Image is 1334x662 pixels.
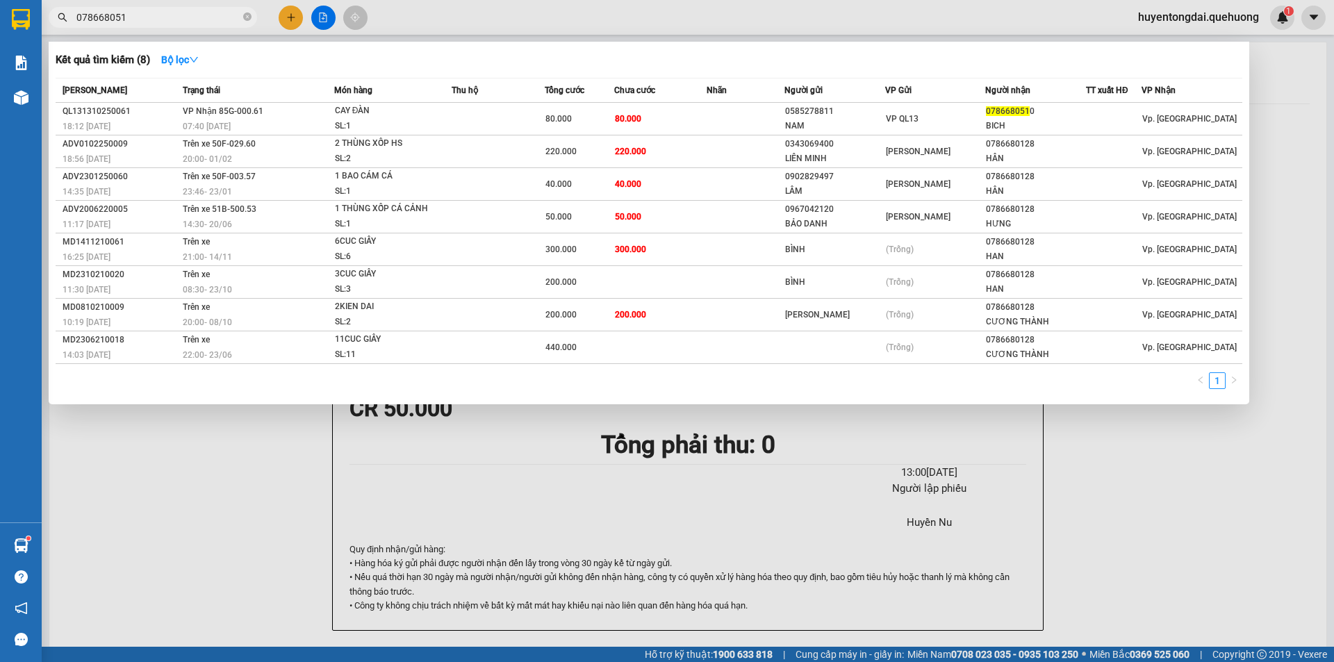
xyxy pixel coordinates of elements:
[986,119,1085,133] div: BICH
[1142,179,1237,189] span: Vp. [GEOGRAPHIC_DATA]
[986,333,1085,347] div: 0786680128
[1142,85,1176,95] span: VP Nhận
[335,151,439,167] div: SL: 2
[1230,376,1238,384] span: right
[335,201,439,217] div: 1 THÙNG XỐP CÁ CẢNH
[183,154,232,164] span: 20:00 - 01/02
[615,212,641,222] span: 50.000
[1226,372,1242,389] button: right
[886,277,914,287] span: (Trống)
[335,299,439,315] div: 2KIEN DAI
[183,85,220,95] span: Trạng thái
[183,106,263,116] span: VP Nhận 85G-000.61
[785,202,884,217] div: 0967042120
[1142,310,1237,320] span: Vp. [GEOGRAPHIC_DATA]
[243,11,252,24] span: close-circle
[26,536,31,540] sup: 1
[986,202,1085,217] div: 0786680128
[986,347,1085,362] div: CƯƠNG THÀNH
[243,13,252,21] span: close-circle
[545,212,572,222] span: 50.000
[63,220,110,229] span: 11:17 [DATE]
[784,85,823,95] span: Người gửi
[335,234,439,249] div: 6CUC GIẤY
[335,332,439,347] div: 11CUC GIẤY
[15,633,28,646] span: message
[452,85,478,95] span: Thu hộ
[886,310,914,320] span: (Trống)
[183,220,232,229] span: 14:30 - 20/06
[886,212,950,222] span: [PERSON_NAME]
[63,85,127,95] span: [PERSON_NAME]
[15,570,28,584] span: question-circle
[183,122,231,131] span: 07:40 [DATE]
[785,184,884,199] div: LÂM
[1210,373,1225,388] a: 1
[183,187,232,197] span: 23:46 - 23/01
[335,169,439,184] div: 1 BAO CÁM CÁ
[63,169,179,184] div: ADV2301250060
[986,151,1085,166] div: HÂN
[12,9,30,30] img: logo-vxr
[183,204,256,214] span: Trên xe 51B-500.53
[335,136,439,151] div: 2 THÙNG XỐP HS
[1192,372,1209,389] li: Previous Page
[615,147,646,156] span: 220.000
[545,342,577,352] span: 440.000
[76,10,240,25] input: Tìm tên, số ĐT hoặc mã đơn
[545,245,577,254] span: 300.000
[335,249,439,265] div: SL: 6
[615,310,646,320] span: 200.000
[1142,342,1237,352] span: Vp. [GEOGRAPHIC_DATA]
[183,252,232,262] span: 21:00 - 14/11
[615,179,641,189] span: 40.000
[63,317,110,327] span: 10:19 [DATE]
[90,20,133,133] b: Biên nhận gởi hàng hóa
[14,538,28,553] img: warehouse-icon
[63,187,110,197] span: 14:35 [DATE]
[183,139,256,149] span: Trên xe 50F-029.60
[14,90,28,105] img: warehouse-icon
[986,235,1085,249] div: 0786680128
[63,252,110,262] span: 16:25 [DATE]
[63,285,110,295] span: 11:30 [DATE]
[183,172,256,181] span: Trên xe 50F-003.57
[707,85,727,95] span: Nhãn
[1196,376,1205,384] span: left
[17,90,76,155] b: An Anh Limousine
[545,310,577,320] span: 200.000
[14,56,28,70] img: solution-icon
[545,179,572,189] span: 40.000
[785,217,884,231] div: BẢO DANH
[189,55,199,65] span: down
[183,285,232,295] span: 08:30 - 23/10
[161,54,199,65] strong: Bộ lọc
[986,106,1030,116] span: 078668051
[63,202,179,217] div: ADV2006220005
[335,282,439,297] div: SL: 3
[63,235,179,249] div: MD1411210061
[545,85,584,95] span: Tổng cước
[1142,212,1237,222] span: Vp. [GEOGRAPHIC_DATA]
[986,315,1085,329] div: CƯƠNG THÀNH
[1142,277,1237,287] span: Vp. [GEOGRAPHIC_DATA]
[615,245,646,254] span: 300.000
[1226,372,1242,389] li: Next Page
[63,154,110,164] span: 18:56 [DATE]
[785,151,884,166] div: LIÊN MINH
[183,270,210,279] span: Trên xe
[545,147,577,156] span: 220.000
[335,347,439,363] div: SL: 11
[545,114,572,124] span: 80.000
[785,275,884,290] div: BÌNH
[1142,147,1237,156] span: Vp. [GEOGRAPHIC_DATA]
[986,184,1085,199] div: HÂN
[63,300,179,315] div: MD0810210009
[63,267,179,282] div: MD2310210020
[1142,245,1237,254] span: Vp. [GEOGRAPHIC_DATA]
[545,277,577,287] span: 200.000
[183,237,210,247] span: Trên xe
[886,114,919,124] span: VP QL13
[615,114,641,124] span: 80.000
[63,137,179,151] div: ADV0102250009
